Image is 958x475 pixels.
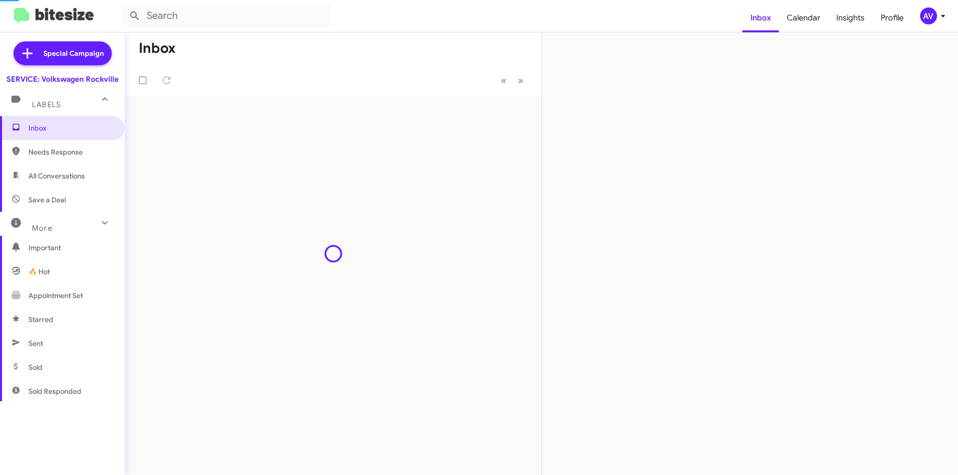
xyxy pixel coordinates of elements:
[32,100,61,109] span: Labels
[501,74,506,87] span: «
[28,362,42,372] span: Sold
[742,3,779,32] a: Inbox
[6,74,119,84] div: SERVICE: Volkswagen Rockville
[28,243,113,253] span: Important
[518,74,523,87] span: »
[43,48,104,58] span: Special Campaign
[32,224,52,233] span: More
[495,70,512,91] button: Previous
[121,4,330,28] input: Search
[28,386,81,396] span: Sold Responded
[28,291,83,301] span: Appointment Set
[28,315,53,324] span: Starred
[139,40,176,56] h1: Inbox
[495,70,529,91] nav: Page navigation example
[828,3,873,32] a: Insights
[13,41,112,65] a: Special Campaign
[779,3,828,32] a: Calendar
[512,70,529,91] button: Next
[28,267,50,277] span: 🔥 Hot
[28,171,85,181] span: All Conversations
[920,7,937,24] div: AV
[28,147,113,157] span: Needs Response
[28,195,66,205] span: Save a Deal
[912,7,947,24] button: AV
[28,123,113,133] span: Inbox
[28,338,43,348] span: Sent
[873,3,912,32] a: Profile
